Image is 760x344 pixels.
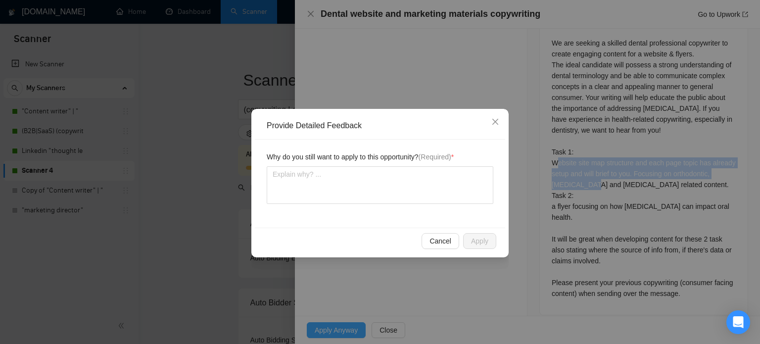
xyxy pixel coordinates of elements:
span: close [491,118,499,126]
button: Close [482,109,509,136]
div: Provide Detailed Feedback [267,120,500,131]
span: Cancel [429,236,451,246]
span: Why do you still want to apply to this opportunity? [267,151,454,162]
button: Cancel [422,233,459,249]
span: (Required) [419,153,451,161]
button: Apply [463,233,496,249]
div: Open Intercom Messenger [726,310,750,334]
